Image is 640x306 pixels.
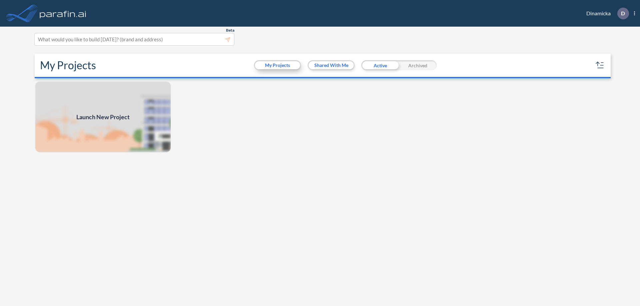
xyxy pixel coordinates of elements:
img: add [35,81,171,153]
span: Launch New Project [76,113,130,122]
button: sort [595,60,605,71]
img: logo [38,7,88,20]
div: Archived [399,60,437,70]
div: Dinamicka [576,8,635,19]
p: D [621,10,625,16]
button: Shared With Me [309,61,354,69]
button: My Projects [255,61,300,69]
h2: My Projects [40,59,96,72]
span: Beta [226,28,234,33]
a: Launch New Project [35,81,171,153]
div: Active [361,60,399,70]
